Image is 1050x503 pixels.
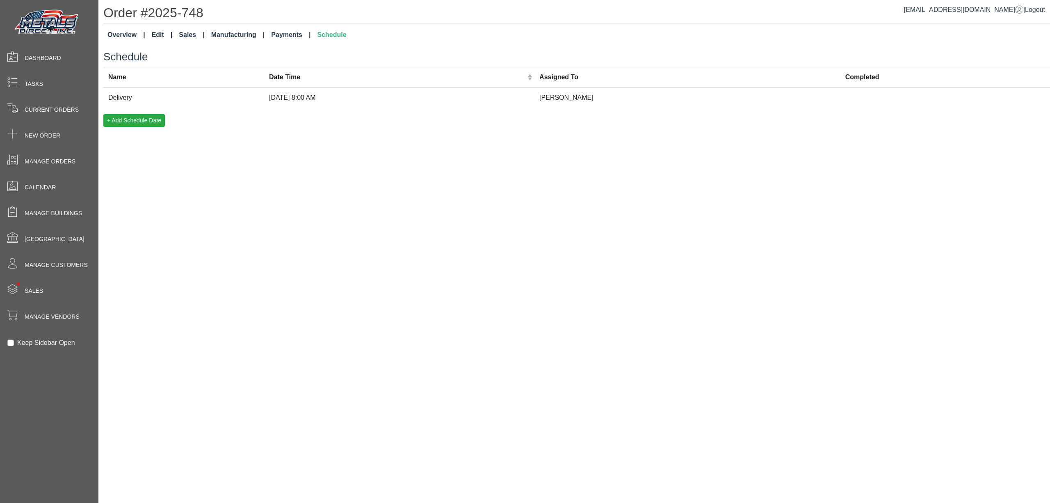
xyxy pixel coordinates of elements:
a: [EMAIL_ADDRESS][DOMAIN_NAME] [904,6,1023,13]
span: Manage Buildings [25,209,82,218]
a: Payments [268,27,314,43]
a: Edit [148,27,176,43]
span: New Order [25,131,60,140]
span: [DATE] 8:00 AM [269,94,316,101]
span: Tasks [25,80,43,88]
span: Calendar [25,183,56,192]
td: [PERSON_NAME] [534,87,840,108]
button: + Add Schedule Date [103,114,165,127]
div: Name [108,72,259,82]
span: Manage Orders [25,157,75,166]
a: Sales [176,27,208,43]
div: Completed [845,72,1045,82]
span: Current Orders [25,106,79,114]
div: | [904,5,1045,15]
a: Overview [104,27,148,43]
span: • [8,271,29,297]
div: Assigned To [539,72,835,82]
a: Schedule [314,27,349,43]
label: Keep Sidebar Open [17,338,75,348]
h3: Schedule [103,51,1050,63]
div: Date Time [269,72,525,82]
span: Manage Customers [25,261,88,269]
span: Logout [1025,6,1045,13]
span: [GEOGRAPHIC_DATA] [25,235,84,243]
h1: Order #2025-748 [103,5,1050,23]
span: Dashboard [25,54,61,62]
span: Manage Vendors [25,312,80,321]
span: Sales [25,287,43,295]
td: Delivery [103,87,264,108]
img: Metals Direct Inc Logo [12,7,82,38]
a: Manufacturing [208,27,268,43]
